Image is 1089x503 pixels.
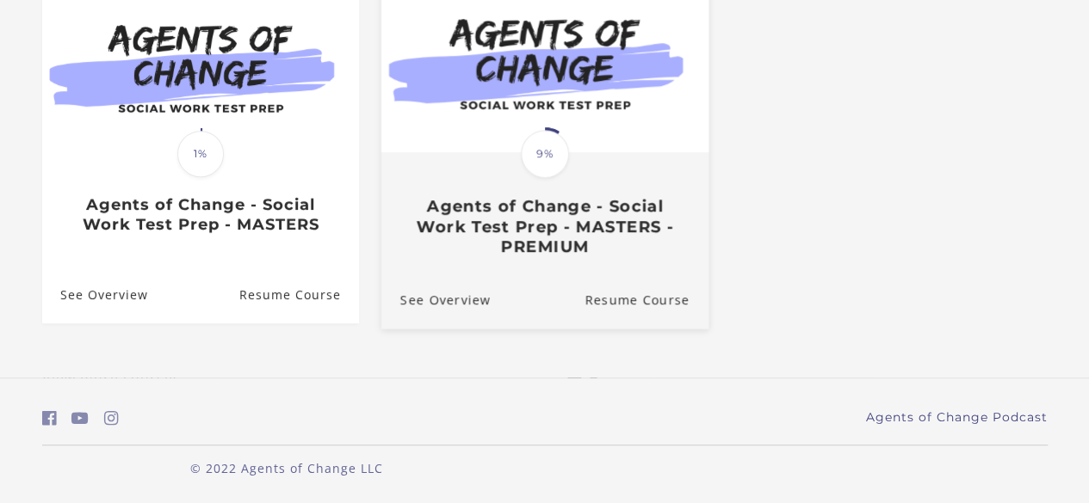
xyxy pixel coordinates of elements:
a: Agents of Change - Social Work Test Prep - MASTERS - PREMIUM: Resume Course [585,270,708,328]
a: https://www.instagram.com/agentsofchangeprep/ (Open in a new window) [104,406,119,431]
a: Agents of Change - Social Work Test Prep - MASTERS - PREMIUM: See Overview [381,270,490,328]
i: https://www.instagram.com/agentsofchangeprep/ (Open in a new window) [104,410,119,426]
span: 9% [521,130,569,178]
p: © 2022 Agents of Change LLC [42,459,531,477]
i: https://www.youtube.com/c/AgentsofChangeTestPrepbyMeaganMitchell (Open in a new window) [71,410,89,426]
span: 1% [177,131,224,177]
a: Agents of Change Podcast [866,408,1048,426]
i: https://www.facebook.com/groups/aswbtestprep (Open in a new window) [42,410,57,426]
a: https://www.facebook.com/groups/aswbtestprep (Open in a new window) [42,406,57,431]
h3: Agents of Change - Social Work Test Prep - MASTERS - PREMIUM [399,196,689,256]
a: Agents of Change - Social Work Test Prep - MASTERS: See Overview [42,267,148,322]
a: Agents of Change - Social Work Test Prep - MASTERS: Resume Course [238,267,358,322]
a: https://www.youtube.com/c/AgentsofChangeTestPrepbyMeaganMitchell (Open in a new window) [71,406,89,431]
h3: Agents of Change - Social Work Test Prep - MASTERS [60,195,340,234]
